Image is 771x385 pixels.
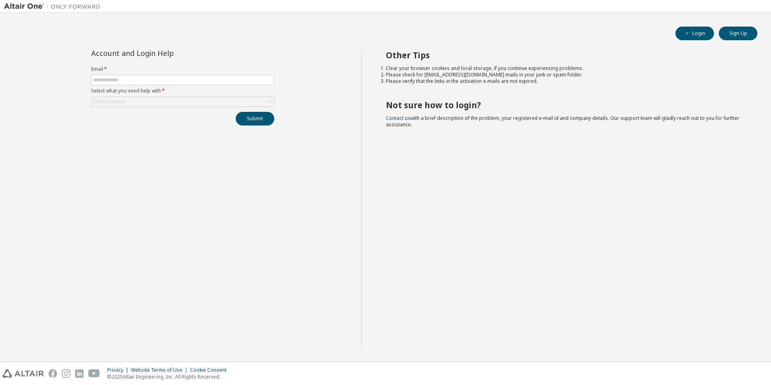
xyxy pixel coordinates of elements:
button: Sign Up [719,27,757,40]
img: instagram.svg [62,369,70,378]
img: linkedin.svg [75,369,84,378]
label: Email [91,66,274,72]
li: Please verify that the links in the activation e-mails are not expired. [386,78,743,84]
h2: Other Tips [386,50,743,60]
button: Submit [236,112,274,126]
button: Login [675,27,714,40]
p: © 2025 Altair Engineering, Inc. All Rights Reserved. [107,373,231,380]
div: Account and Login Help [91,50,238,56]
li: Please check for [EMAIL_ADDRESS][DOMAIN_NAME] mails in your junk or spam folder. [386,72,743,78]
div: Website Terms of Use [131,367,190,373]
span: with a brief description of the problem, your registered e-mail id and company details. Our suppo... [386,115,739,128]
div: Click to select [92,97,274,107]
img: youtube.svg [88,369,100,378]
div: Privacy [107,367,131,373]
div: Click to select [93,99,124,105]
img: facebook.svg [49,369,57,378]
img: Altair One [4,2,104,10]
label: Select what you need help with [91,88,274,94]
h2: Not sure how to login? [386,100,743,110]
img: altair_logo.svg [2,369,44,378]
li: Clear your browser cookies and local storage, if you continue experiencing problems. [386,65,743,72]
div: Cookie Consent [190,367,231,373]
a: Contact us [386,115,410,121]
